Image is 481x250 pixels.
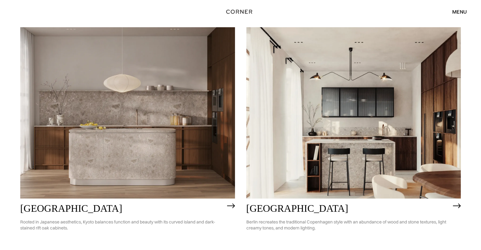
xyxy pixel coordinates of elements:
p: Berlin recreates the traditional Copenhagen style with an abundance of wood and stone textures, l... [246,214,450,236]
h2: [GEOGRAPHIC_DATA] [246,203,450,214]
div: menu [452,9,467,14]
p: Rooted in Japanese aesthetics, Kyoto balances function and beauty with its curved island and dark... [20,214,224,236]
a: home [222,8,259,16]
div: menu [446,6,467,17]
h2: [GEOGRAPHIC_DATA] [20,203,224,214]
